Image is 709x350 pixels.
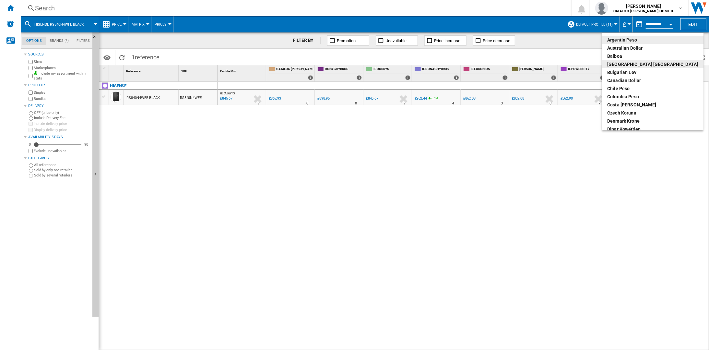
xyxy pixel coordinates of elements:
[607,118,698,124] div: Denmark Krone
[607,93,698,100] div: Colombia Peso
[607,37,698,43] div: Argentin Peso
[607,45,698,51] div: Australian Dollar
[607,110,698,116] div: Czech Koruna
[607,102,698,108] div: Costa [PERSON_NAME]
[607,69,698,76] div: Bulgarian lev
[607,53,698,59] div: balboa
[607,61,698,67] div: [GEOGRAPHIC_DATA] [GEOGRAPHIC_DATA]
[607,85,698,92] div: Chile Peso
[607,77,698,84] div: Canadian Dollar
[607,126,698,132] div: dinar koweïtien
